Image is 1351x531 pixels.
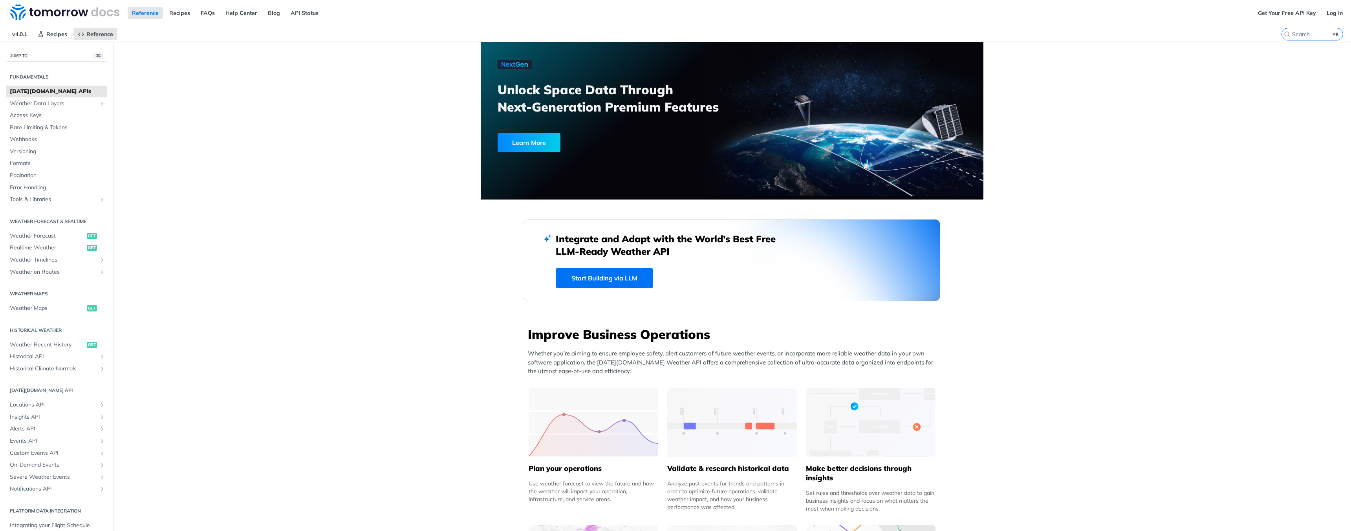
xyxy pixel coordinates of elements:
[6,507,107,515] h2: Platform DATA integration
[196,7,219,19] a: FAQs
[10,437,97,445] span: Events API
[165,7,194,19] a: Recipes
[10,522,105,529] span: Integrating your Flight Schedule
[10,172,105,179] span: Pagination
[6,459,107,471] a: On-Demand EventsShow subpages for On-Demand Events
[10,425,97,433] span: Alerts API
[6,73,107,81] h2: Fundamentals
[99,474,105,480] button: Show subpages for Severe Weather Events
[6,423,107,435] a: Alerts APIShow subpages for Alerts API
[6,266,107,278] a: Weather on RoutesShow subpages for Weather on Routes
[556,268,653,288] a: Start Building via LLM
[806,489,935,513] div: Set rules and thresholds over weather data to gain business insights and focus on what matters th...
[529,480,658,503] div: Use weather forecast to view the future and how the weather will impact your operation, infrastru...
[6,218,107,225] h2: Weather Forecast & realtime
[10,256,97,264] span: Weather Timelines
[128,7,163,19] a: Reference
[10,159,105,167] span: Formats
[10,88,105,95] span: [DATE][DOMAIN_NAME] APIs
[99,101,105,107] button: Show subpages for Weather Data Layers
[73,28,117,40] a: Reference
[6,194,107,205] a: Tools & LibrariesShow subpages for Tools & Libraries
[99,402,105,408] button: Show subpages for Locations API
[10,365,97,373] span: Historical Climate Normals
[87,305,97,311] span: get
[6,290,107,297] h2: Weather Maps
[529,388,658,457] img: 39565e8-group-4962x.svg
[10,100,97,108] span: Weather Data Layers
[99,269,105,275] button: Show subpages for Weather on Routes
[6,110,107,121] a: Access Keys
[6,399,107,411] a: Locations APIShow subpages for Locations API
[6,327,107,334] h2: Historical Weather
[221,7,262,19] a: Help Center
[556,233,787,258] h2: Integrate and Adapt with the World’s Best Free LLM-Ready Weather API
[10,461,97,469] span: On-Demand Events
[6,254,107,266] a: Weather TimelinesShow subpages for Weather Timelines
[10,485,97,493] span: Notifications API
[498,133,560,152] div: Learn More
[6,230,107,242] a: Weather Forecastget
[10,341,85,349] span: Weather Recent History
[1331,30,1341,38] kbd: ⌘K
[99,438,105,444] button: Show subpages for Events API
[46,31,67,38] span: Recipes
[10,112,105,119] span: Access Keys
[87,342,97,348] span: get
[86,31,113,38] span: Reference
[10,135,105,143] span: Webhooks
[6,170,107,181] a: Pagination
[264,7,284,19] a: Blog
[6,146,107,157] a: Versioning
[99,353,105,360] button: Show subpages for Historical API
[286,7,323,19] a: API Status
[6,157,107,169] a: Formats
[1322,7,1347,19] a: Log In
[806,464,935,483] h5: Make better decisions through insights
[87,245,97,251] span: get
[99,486,105,492] button: Show subpages for Notifications API
[667,388,797,457] img: 13d7ca0-group-496-2.svg
[6,339,107,351] a: Weather Recent Historyget
[99,257,105,263] button: Show subpages for Weather Timelines
[6,122,107,134] a: Rate Limiting & Tokens
[10,413,97,421] span: Insights API
[10,124,105,132] span: Rate Limiting & Tokens
[6,447,107,459] a: Custom Events APIShow subpages for Custom Events API
[6,134,107,145] a: Webhooks
[10,268,97,276] span: Weather on Routes
[1254,7,1320,19] a: Get Your Free API Key
[6,483,107,495] a: Notifications APIShow subpages for Notifications API
[667,464,797,473] h5: Validate & research historical data
[10,244,85,252] span: Realtime Weather
[10,449,97,457] span: Custom Events API
[10,304,85,312] span: Weather Maps
[10,4,119,20] img: Tomorrow.io Weather API Docs
[6,182,107,194] a: Error Handling
[806,388,935,457] img: a22d113-group-496-32x.svg
[10,196,97,203] span: Tools & Libraries
[667,480,797,511] div: Analyze past events for trends and patterns in order to optimize future operations, validate weat...
[1284,31,1290,37] svg: Search
[6,98,107,110] a: Weather Data LayersShow subpages for Weather Data Layers
[6,471,107,483] a: Severe Weather EventsShow subpages for Severe Weather Events
[528,326,940,343] h3: Improve Business Operations
[99,414,105,420] button: Show subpages for Insights API
[498,133,692,152] a: Learn More
[87,233,97,239] span: get
[6,302,107,314] a: Weather Mapsget
[529,464,658,473] h5: Plan your operations
[8,28,31,40] span: v4.0.1
[6,50,107,62] button: JUMP TO⌘/
[10,232,85,240] span: Weather Forecast
[6,387,107,394] h2: [DATE][DOMAIN_NAME] API
[99,196,105,203] button: Show subpages for Tools & Libraries
[10,473,97,481] span: Severe Weather Events
[6,411,107,423] a: Insights APIShow subpages for Insights API
[99,426,105,432] button: Show subpages for Alerts API
[6,86,107,97] a: [DATE][DOMAIN_NAME] APIs
[10,353,97,361] span: Historical API
[94,53,103,59] span: ⌘/
[99,462,105,468] button: Show subpages for On-Demand Events
[6,351,107,363] a: Historical APIShow subpages for Historical API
